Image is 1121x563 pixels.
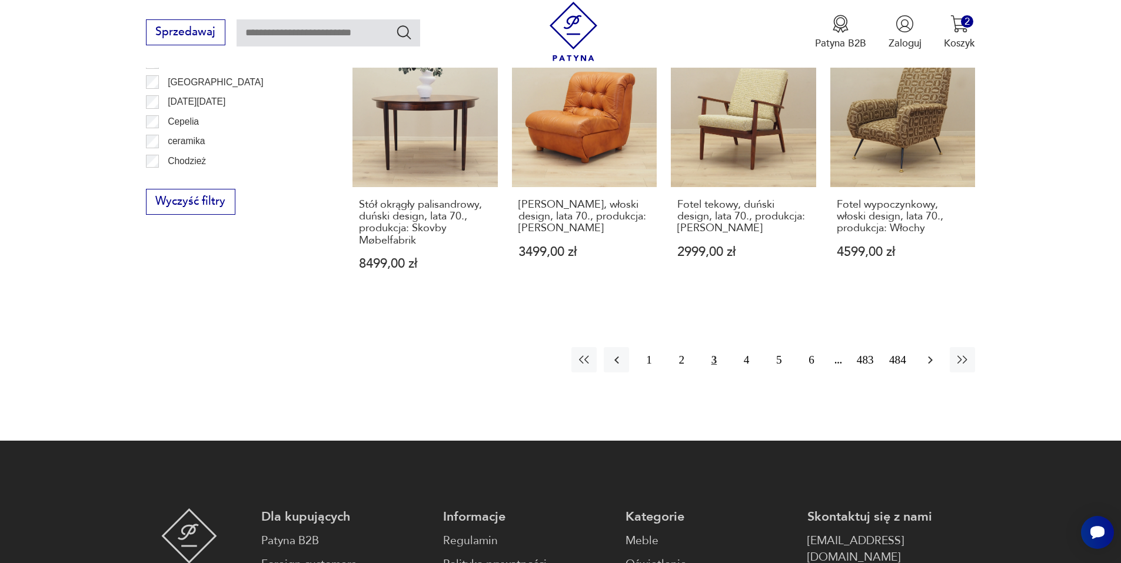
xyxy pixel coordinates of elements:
a: Regulamin [443,532,611,549]
a: Fotel tekowy, duński design, lata 70., produkcja: DaniaFotel tekowy, duński design, lata 70., pro... [671,42,816,298]
a: Stół okrągły palisandrowy, duński design, lata 70., produkcja: Skovby MøbelfabrikStół okrągły pal... [352,42,498,298]
p: Chodzież [168,154,206,169]
h3: Fotel tekowy, duński design, lata 70., produkcja: [PERSON_NAME] [677,199,810,235]
p: Cepelia [168,114,199,129]
button: Sprzedawaj [146,19,225,45]
p: [DATE][DATE] [168,94,225,109]
p: 8499,00 zł [359,258,491,270]
p: Skontaktuj się z nami [807,508,975,525]
a: Meble [626,532,793,549]
p: Ćmielów [168,173,203,188]
button: 2Koszyk [944,15,975,50]
a: Ikona medaluPatyna B2B [815,15,866,50]
p: Dla kupujących [261,508,429,525]
img: Patyna - sklep z meblami i dekoracjami vintage [544,2,603,61]
img: Ikonka użytkownika [896,15,914,33]
p: 2999,00 zł [677,246,810,258]
p: [GEOGRAPHIC_DATA] [168,75,263,90]
button: Wyczyść filtry [146,189,235,215]
iframe: Smartsupp widget button [1081,516,1114,549]
button: 483 [853,347,878,372]
button: Zaloguj [889,15,922,50]
button: 484 [885,347,910,372]
p: 3499,00 zł [518,246,651,258]
p: Koszyk [944,36,975,50]
p: Zaloguj [889,36,922,50]
p: 4599,00 zł [837,246,969,258]
p: Informacje [443,508,611,525]
button: 3 [701,347,727,372]
h3: Stół okrągły palisandrowy, duński design, lata 70., produkcja: Skovby Møbelfabrik [359,199,491,247]
div: 2 [961,15,973,28]
p: ceramika [168,134,205,149]
a: Patyna B2B [261,532,429,549]
img: Ikona medalu [831,15,850,33]
button: 6 [799,347,824,372]
button: 2 [669,347,694,372]
button: Patyna B2B [815,15,866,50]
button: Szukaj [395,24,413,41]
a: Fotel rudy, włoski design, lata 70., produkcja: Włochy[PERSON_NAME], włoski design, lata 70., pro... [512,42,657,298]
a: Fotel wypoczynkowy, włoski design, lata 70., produkcja: WłochyFotel wypoczynkowy, włoski design, ... [830,42,976,298]
img: Ikona koszyka [950,15,969,33]
button: 5 [766,347,791,372]
h3: Fotel wypoczynkowy, włoski design, lata 70., produkcja: Włochy [837,199,969,235]
button: 1 [636,347,661,372]
p: Kategorie [626,508,793,525]
h3: [PERSON_NAME], włoski design, lata 70., produkcja: [PERSON_NAME] [518,199,651,235]
a: Sprzedawaj [146,28,225,38]
p: Patyna B2B [815,36,866,50]
button: 4 [734,347,759,372]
